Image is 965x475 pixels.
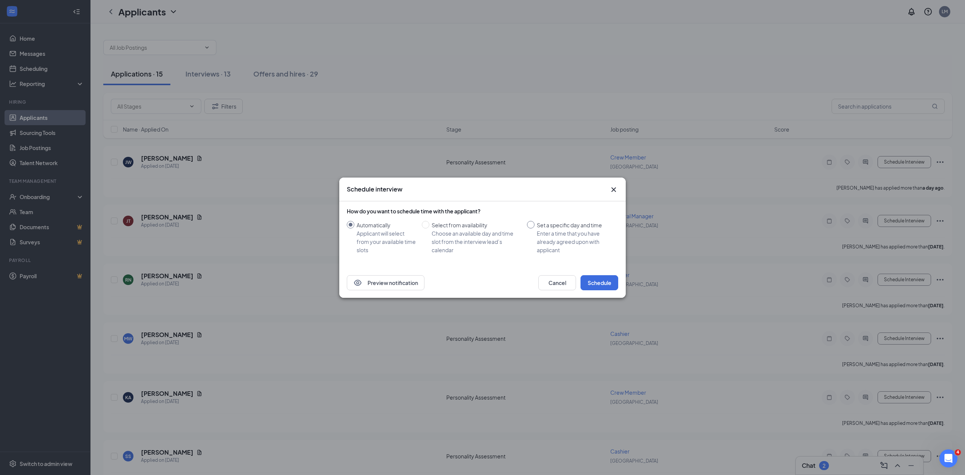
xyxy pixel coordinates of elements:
[609,185,618,194] svg: Cross
[538,275,576,290] button: Cancel
[353,278,362,287] svg: Eye
[537,221,612,229] div: Set a specific day and time
[347,207,618,215] div: How do you want to schedule time with the applicant?
[939,449,957,467] iframe: Intercom live chat
[609,185,618,194] button: Close
[432,229,521,254] div: Choose an available day and time slot from the interview lead’s calendar
[581,275,618,290] button: Schedule
[347,185,403,193] h3: Schedule interview
[357,229,416,254] div: Applicant will select from your available time slots
[955,449,961,455] span: 4
[347,275,424,290] button: EyePreview notification
[357,221,416,229] div: Automatically
[537,229,612,254] div: Enter a time that you have already agreed upon with applicant
[432,221,521,229] div: Select from availability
